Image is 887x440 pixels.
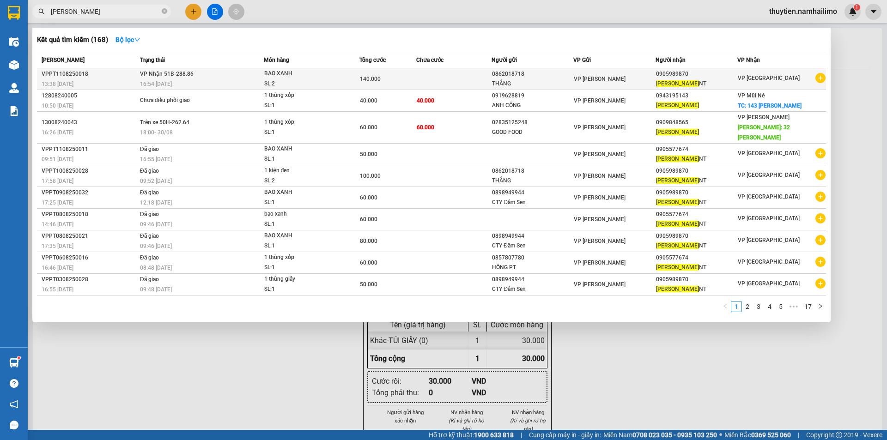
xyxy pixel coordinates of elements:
span: [PERSON_NAME] [656,221,699,227]
span: Đã giao [140,146,159,152]
img: warehouse-icon [9,60,19,70]
button: right [815,301,826,312]
span: Tổng cước [359,57,386,63]
span: [PERSON_NAME] [656,80,699,87]
div: VPPT0608250016 [42,253,137,263]
span: close-circle [162,7,167,16]
span: down [134,36,140,43]
div: SL: 1 [264,101,334,111]
span: 16:55 [DATE] [140,156,172,163]
div: SL: 1 [264,127,334,138]
span: [PERSON_NAME] [656,177,699,184]
span: plus-circle [815,170,826,180]
span: 08:48 [DATE] [140,265,172,271]
span: plus-circle [815,235,826,245]
span: 14:46 [DATE] [42,221,73,228]
div: 1 kiện đen [264,166,334,176]
div: Chưa điều phối giao [140,96,209,106]
li: 17 [801,301,815,312]
div: SL: 2 [264,79,334,89]
li: 5 [775,301,786,312]
span: message [10,421,18,429]
div: VPPT1108250018 [42,69,137,79]
span: 13:38 [DATE] [42,81,73,87]
span: VP [PERSON_NAME] [574,238,626,244]
span: 40.000 [417,97,434,104]
div: 0862018718 [492,166,573,176]
div: 0898949944 [492,231,573,241]
span: 16:55 [DATE] [42,286,73,293]
span: notification [10,400,18,409]
div: CTY Đầm Sen [492,284,573,294]
span: 50.000 [360,151,377,157]
span: Đã giao [140,233,159,239]
span: plus-circle [815,73,826,83]
div: 0862018718 [492,69,573,79]
div: bao xanh [264,209,334,219]
span: Đã giao [140,189,159,196]
div: 0905989870 [656,69,737,79]
span: 40.000 [360,97,377,104]
span: Đã giao [140,276,159,283]
span: VP [GEOGRAPHIC_DATA] [738,259,800,265]
span: Đã giao [140,168,159,174]
a: 3 [753,301,764,312]
sup: 1 [18,356,20,359]
div: NT [656,79,737,89]
div: VP [GEOGRAPHIC_DATA] [88,8,182,30]
span: plus-circle [815,257,826,267]
div: 0849677526 [8,41,82,54]
span: VP [PERSON_NAME] [574,76,626,82]
div: 0857807780 [492,253,573,263]
span: [PERSON_NAME] [656,129,699,135]
div: [PERSON_NAME] [8,30,82,41]
span: CR : [7,60,21,70]
div: SL: 2 [264,176,334,186]
span: VP Nhận 51B-288.86 [140,71,194,77]
div: GOOD FOOD [492,127,573,137]
span: VP [GEOGRAPHIC_DATA] [738,193,800,200]
span: plus-circle [815,213,826,223]
span: 16:26 [DATE] [42,129,73,136]
li: 3 [753,301,764,312]
input: Tìm tên, số ĐT hoặc mã đơn [51,6,160,17]
div: 12808240005 [42,91,137,101]
span: VP [GEOGRAPHIC_DATA] [738,150,800,157]
div: VPPT0908250032 [42,188,137,198]
span: VP [GEOGRAPHIC_DATA] [738,172,800,178]
a: 1 [731,301,741,312]
span: TC: 143 [PERSON_NAME] [738,102,802,109]
span: VP [GEOGRAPHIC_DATA] [738,75,800,81]
div: 1 thùng xốp [264,253,334,263]
span: [PERSON_NAME] [656,102,699,108]
span: Người gửi [492,57,517,63]
div: HỒNG PT [492,263,573,272]
li: 1 [731,301,742,312]
div: CTY Đầm Sen [492,241,573,251]
span: VP [PERSON_NAME] [574,281,626,288]
li: Next 5 Pages [786,301,801,312]
li: Previous Page [720,301,731,312]
span: Đã giao [140,254,159,261]
h3: Kết quả tìm kiếm ( 168 ) [37,35,108,45]
div: 1 thùng xóp [264,117,334,127]
div: 0905989870 [656,188,737,198]
span: plus-circle [815,192,826,202]
div: 0919628819 [492,91,573,101]
span: plus-circle [815,148,826,158]
span: left [723,303,728,309]
span: Người nhận [656,57,686,63]
span: VP Nhận [737,57,760,63]
span: [PERSON_NAME] [656,264,699,271]
div: SL: 1 [264,241,334,251]
img: warehouse-icon [9,358,19,368]
span: Trạng thái [140,57,165,63]
div: VPPT1108250011 [42,145,137,154]
span: Đã giao [140,211,159,217]
li: 2 [742,301,753,312]
div: 0905577674 [656,253,737,263]
span: 60.000 [417,124,434,131]
a: 2 [742,301,753,312]
img: solution-icon [9,106,19,116]
div: NT [656,154,737,164]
